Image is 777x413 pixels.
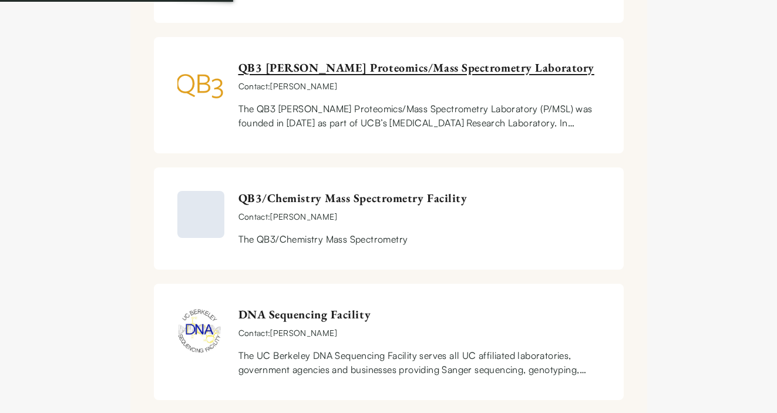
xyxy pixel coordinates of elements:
span: Contact: [PERSON_NAME] [238,80,600,92]
div: The UC Berkeley DNA Sequencing Facility serves all UC affiliated laboratories, government agencie... [238,348,600,377]
a: QB3 [PERSON_NAME] Proteomics/Mass Spectrometry Laboratory [238,61,600,75]
a: DNA Sequencing Facility [238,307,600,322]
div: The QB3 [PERSON_NAME] Proteomics/Mass Spectrometry Laboratory (P/MSL) was founded in [DATE] as pa... [238,102,600,130]
div: The QB3/Chemistry Mass Spectrometry [238,232,600,246]
span: Contact: [PERSON_NAME] [238,210,600,223]
span: Contact: [PERSON_NAME] [238,327,600,339]
img: QB3 Vincent J. Coates Proteomics/Mass Spectrometry Laboratory [177,61,224,108]
img: DNA Sequencing Facility [177,307,224,354]
a: QB3/Chemistry Mass Spectrometry Facility [238,191,600,206]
